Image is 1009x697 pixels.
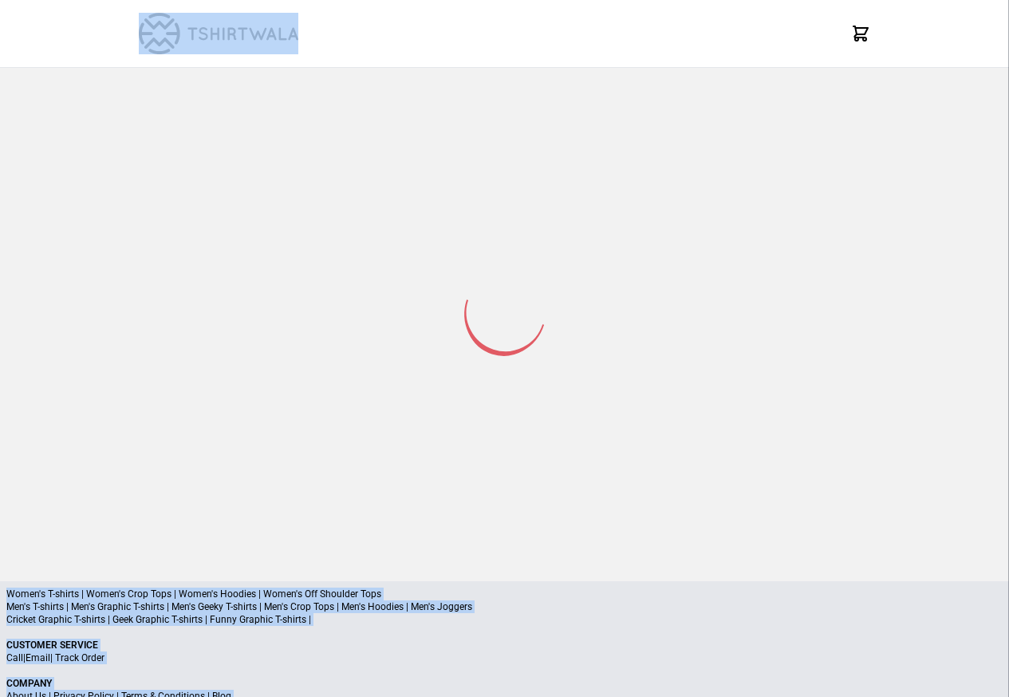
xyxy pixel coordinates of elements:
img: TW-LOGO-400-104.png [139,13,298,54]
p: Cricket Graphic T-shirts | Geek Graphic T-shirts | Funny Graphic T-shirts | [6,613,1003,626]
p: Company [6,677,1003,690]
a: Email [26,652,50,663]
a: Call [6,652,23,663]
p: Men's T-shirts | Men's Graphic T-shirts | Men's Geeky T-shirts | Men's Crop Tops | Men's Hoodies ... [6,600,1003,613]
p: Women's T-shirts | Women's Crop Tops | Women's Hoodies | Women's Off Shoulder Tops [6,588,1003,600]
p: Customer Service [6,639,1003,651]
p: | | [6,651,1003,664]
a: Track Order [55,652,104,663]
